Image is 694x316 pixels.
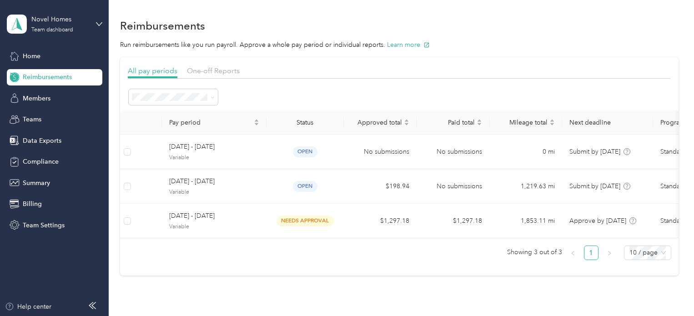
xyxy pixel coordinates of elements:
span: open [293,146,317,157]
span: [DATE] - [DATE] [169,176,259,186]
th: Paid total [417,110,489,135]
span: Compliance [23,157,59,166]
p: Run reimbursements like you run payroll. Approve a whole pay period or individual reports. [120,40,679,50]
td: $1,297.18 [417,204,489,238]
td: 0 mi [489,135,562,169]
div: Page Size [624,246,671,260]
iframe: Everlance-gr Chat Button Frame [643,265,694,316]
li: 1 [584,246,598,260]
span: Members [23,94,50,103]
th: Next deadline [562,110,653,135]
span: Summary [23,178,50,188]
span: Team Settings [23,221,65,230]
span: caret-up [254,118,259,123]
th: Pay period [162,110,267,135]
span: Submit by [DATE] [569,148,620,155]
button: right [602,246,617,260]
td: $198.94 [344,169,417,204]
span: Variable [169,188,259,196]
a: 1 [584,246,598,260]
span: [DATE] - [DATE] [169,142,259,152]
span: Reimbursements [23,72,72,82]
span: right [607,251,612,256]
td: No submissions [417,135,489,169]
span: caret-up [404,118,409,123]
button: left [566,246,580,260]
span: Paid total [424,119,475,126]
span: caret-down [477,121,482,127]
span: Variable [169,223,259,231]
div: Status [274,119,337,126]
span: Approve by [DATE] [569,217,626,225]
span: Pay period [169,119,252,126]
span: Submit by [DATE] [569,182,620,190]
span: Data Exports [23,136,61,145]
button: Help center [5,302,51,311]
td: 1,853.11 mi [489,204,562,238]
span: caret-up [477,118,482,123]
span: Showing 3 out of 3 [507,246,562,259]
span: caret-down [404,121,409,127]
span: left [570,251,576,256]
span: 10 / page [629,246,666,260]
span: open [293,181,317,191]
td: 1,219.63 mi [489,169,562,204]
span: needs approval [277,216,334,226]
span: caret-down [254,121,259,127]
button: Learn more [387,40,430,50]
div: Novel Homes [31,15,88,24]
span: Billing [23,199,42,209]
td: No submissions [344,135,417,169]
span: One-off Reports [187,66,240,75]
span: caret-up [549,118,555,123]
span: All pay periods [128,66,177,75]
div: Team dashboard [31,27,73,33]
th: Approved total [344,110,417,135]
span: caret-down [549,121,555,127]
span: [DATE] - [DATE] [169,211,259,221]
td: No submissions [417,169,489,204]
span: Mileage total [497,119,548,126]
li: Previous Page [566,246,580,260]
span: Approved total [351,119,402,126]
span: Variable [169,154,259,162]
h1: Reimbursements [120,21,205,30]
td: $1,297.18 [344,204,417,238]
li: Next Page [602,246,617,260]
span: Home [23,51,40,61]
th: Mileage total [489,110,562,135]
span: Teams [23,115,41,124]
